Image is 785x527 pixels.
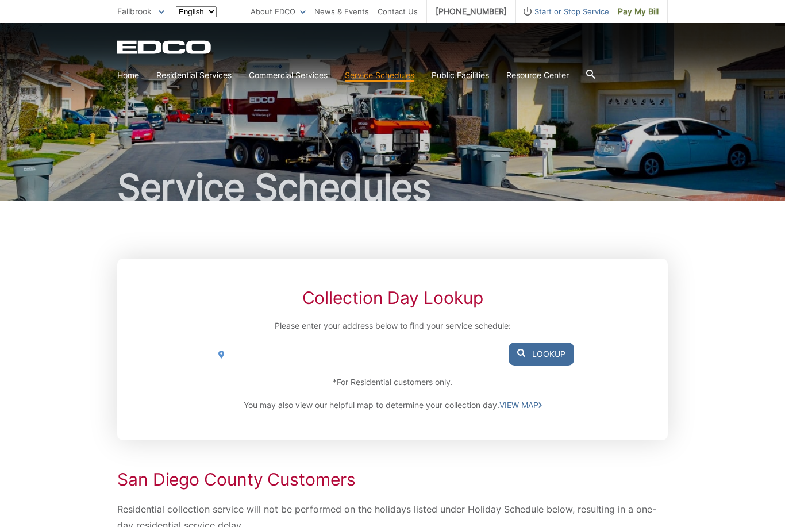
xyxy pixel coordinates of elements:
select: Select a language [176,6,217,17]
a: EDCD logo. Return to the homepage. [117,40,213,54]
h2: San Diego County Customers [117,469,668,490]
a: Public Facilities [432,69,489,82]
a: Contact Us [378,5,418,18]
h1: Service Schedules [117,169,668,206]
span: Fallbrook [117,6,152,16]
a: Service Schedules [345,69,414,82]
a: Home [117,69,139,82]
button: Lookup [509,343,574,366]
span: Pay My Bill [618,5,659,18]
a: Commercial Services [249,69,328,82]
p: Please enter your address below to find your service schedule: [211,320,574,332]
p: *For Residential customers only. [211,376,574,388]
a: About EDCO [251,5,306,18]
a: Resource Center [506,69,569,82]
h2: Collection Day Lookup [211,287,574,308]
a: VIEW MAP [499,399,542,411]
p: You may also view our helpful map to determine your collection day. [211,399,574,411]
a: Residential Services [156,69,232,82]
a: News & Events [314,5,369,18]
